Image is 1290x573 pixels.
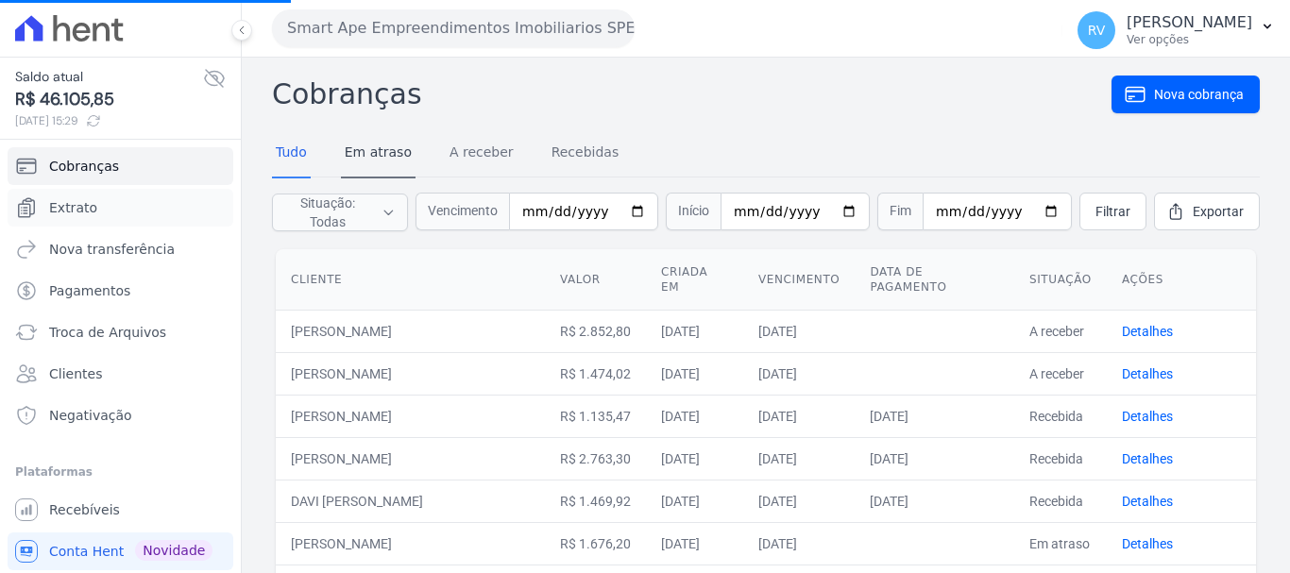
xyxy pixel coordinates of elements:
a: Em atraso [341,129,416,178]
span: Cobranças [49,157,119,176]
a: Detalhes [1122,494,1173,509]
span: RV [1088,24,1106,37]
td: [DATE] [743,480,855,522]
td: [DATE] [743,310,855,352]
span: Fim [877,193,923,230]
span: Negativação [49,406,132,425]
td: [DATE] [743,522,855,565]
span: Novidade [135,540,212,561]
a: Clientes [8,355,233,393]
h2: Cobranças [272,73,1112,115]
a: Detalhes [1122,409,1173,424]
a: Negativação [8,396,233,434]
a: Tudo [272,129,311,178]
td: [DATE] [646,522,743,565]
a: Cobranças [8,147,233,185]
span: Vencimento [416,193,509,230]
span: Nova transferência [49,240,175,259]
td: A receber [1014,352,1107,395]
th: Situação [1014,249,1107,311]
td: [PERSON_NAME] [276,437,545,480]
td: [DATE] [646,395,743,437]
span: Clientes [49,364,102,383]
a: Exportar [1154,193,1260,230]
div: Plataformas [15,461,226,483]
span: Pagamentos [49,281,130,300]
td: [DATE] [855,395,1014,437]
td: [PERSON_NAME] [276,522,545,565]
td: A receber [1014,310,1107,352]
span: Início [666,193,721,230]
span: [DATE] 15:29 [15,112,203,129]
td: [PERSON_NAME] [276,352,545,395]
p: Ver opções [1127,32,1252,47]
td: R$ 1.469,92 [545,480,646,522]
td: [PERSON_NAME] [276,310,545,352]
p: [PERSON_NAME] [1127,13,1252,32]
td: [DATE] [855,437,1014,480]
span: Recebíveis [49,500,120,519]
td: [DATE] [646,310,743,352]
a: Pagamentos [8,272,233,310]
span: Filtrar [1095,202,1130,221]
a: Detalhes [1122,324,1173,339]
span: Situação: Todas [284,194,370,231]
td: Recebida [1014,437,1107,480]
a: Filtrar [1079,193,1146,230]
td: R$ 1.676,20 [545,522,646,565]
td: R$ 1.474,02 [545,352,646,395]
button: Smart Ape Empreendimentos Imobiliarios SPE LTDA [272,9,635,47]
span: Troca de Arquivos [49,323,166,342]
th: Cliente [276,249,545,311]
button: RV [PERSON_NAME] Ver opções [1062,4,1290,57]
td: [DATE] [743,352,855,395]
a: Conta Hent Novidade [8,532,233,570]
span: Extrato [49,198,97,217]
th: Criada em [646,249,743,311]
th: Data de pagamento [855,249,1014,311]
td: Recebida [1014,480,1107,522]
td: [PERSON_NAME] [276,395,545,437]
th: Ações [1107,249,1256,311]
span: R$ 46.105,85 [15,87,203,112]
td: [DATE] [646,480,743,522]
a: A receber [446,129,518,178]
span: Conta Hent [49,542,124,561]
td: R$ 2.852,80 [545,310,646,352]
span: Exportar [1193,202,1244,221]
span: Saldo atual [15,67,203,87]
td: [DATE] [743,437,855,480]
td: DAVI [PERSON_NAME] [276,480,545,522]
th: Valor [545,249,646,311]
a: Extrato [8,189,233,227]
a: Recebíveis [8,491,233,529]
a: Detalhes [1122,536,1173,551]
a: Nova transferência [8,230,233,268]
td: Recebida [1014,395,1107,437]
td: [DATE] [855,480,1014,522]
a: Nova cobrança [1112,76,1260,113]
td: [DATE] [646,352,743,395]
th: Vencimento [743,249,855,311]
a: Troca de Arquivos [8,313,233,351]
td: R$ 2.763,30 [545,437,646,480]
td: Em atraso [1014,522,1107,565]
td: R$ 1.135,47 [545,395,646,437]
button: Situação: Todas [272,194,408,231]
td: [DATE] [646,437,743,480]
a: Detalhes [1122,366,1173,381]
span: Nova cobrança [1154,85,1244,104]
a: Detalhes [1122,451,1173,466]
td: [DATE] [743,395,855,437]
a: Recebidas [548,129,623,178]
